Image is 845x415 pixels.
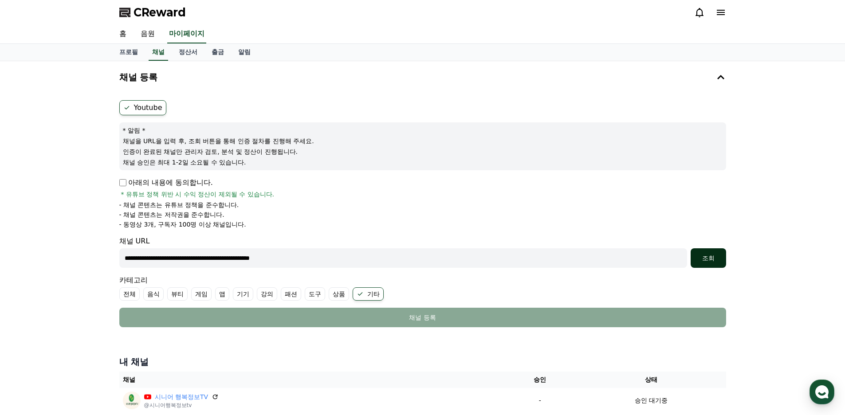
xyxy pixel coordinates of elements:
[119,220,246,229] p: - 동영상 3개, 구독자 100명 이상 채널입니다.
[116,65,730,90] button: 채널 등록
[172,44,204,61] a: 정산서
[257,287,277,301] label: 강의
[144,402,219,409] p: @시니어행복정보tv
[143,287,164,301] label: 음식
[119,308,726,327] button: 채널 등록
[233,287,253,301] label: 기기
[28,294,33,301] span: 홈
[691,248,726,268] button: 조회
[635,396,668,405] p: 승인 대기중
[694,254,723,262] div: 조회
[503,372,576,388] th: 승인
[353,287,384,301] label: 기타
[123,137,723,145] p: 채널을 URL을 입력 후, 조회 버튼을 통해 인증 절차를 진행해 주세요.
[167,25,206,43] a: 마이페이지
[3,281,59,303] a: 홈
[507,396,573,405] p: -
[123,392,141,409] img: 시니어 행복정보TV
[137,313,708,322] div: 채널 등록
[119,177,213,188] p: 아래의 내용에 동의합니다.
[281,287,301,301] label: 패션
[134,5,186,20] span: CReward
[204,44,231,61] a: 출금
[134,25,162,43] a: 음원
[123,158,723,167] p: 채널 승인은 최대 1-2일 소요될 수 있습니다.
[119,200,239,209] p: - 채널 콘텐츠는 유튜브 정책을 준수합니다.
[112,25,134,43] a: 홈
[215,287,229,301] label: 앱
[112,44,145,61] a: 프로필
[119,100,166,115] label: Youtube
[119,236,726,268] div: 채널 URL
[119,72,158,82] h4: 채널 등록
[137,294,148,301] span: 설정
[167,287,188,301] label: 뷰티
[119,356,726,368] h4: 내 채널
[119,210,224,219] p: - 채널 콘텐츠는 저작권을 준수합니다.
[121,190,275,199] span: * 유튜브 정책 위반 시 수익 정산이 제외될 수 있습니다.
[149,44,168,61] a: 채널
[576,372,726,388] th: 상태
[119,275,726,301] div: 카테고리
[119,5,186,20] a: CReward
[114,281,170,303] a: 설정
[191,287,212,301] label: 게임
[119,372,504,388] th: 채널
[329,287,349,301] label: 상품
[123,147,723,156] p: 인증이 완료된 채널만 관리자 검토, 분석 및 정산이 진행됩니다.
[305,287,325,301] label: 도구
[119,287,140,301] label: 전체
[231,44,258,61] a: 알림
[155,392,208,402] a: 시니어 행복정보TV
[59,281,114,303] a: 대화
[81,295,92,302] span: 대화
